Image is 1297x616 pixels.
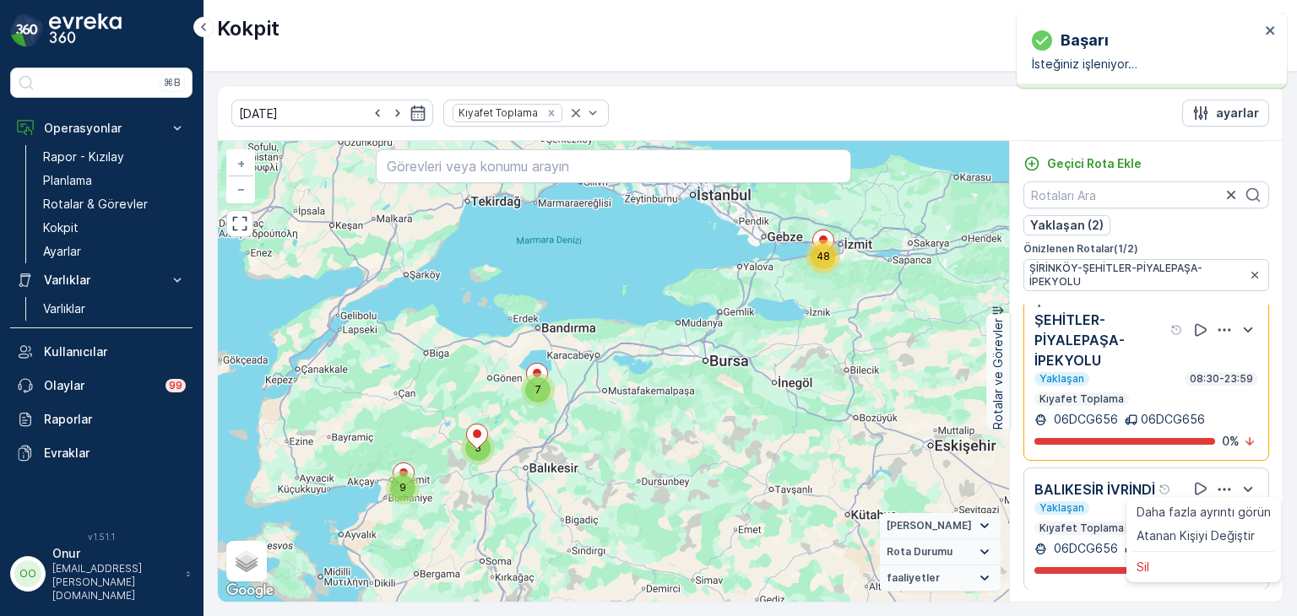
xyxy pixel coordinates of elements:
a: Varlıklar [36,297,193,321]
button: close [1265,24,1277,40]
p: Planlama [43,172,92,189]
img: logo [10,14,44,47]
a: Rapor - Kızılay [36,145,193,169]
p: 06DCG656 [1050,411,1118,428]
a: Uzaklaştır [228,176,253,202]
ul: Menu [1126,497,1281,582]
div: 48 [806,240,840,273]
div: 3 [461,431,495,465]
p: Kokpit [43,219,79,236]
a: Olaylar99 [10,369,193,403]
p: [EMAIL_ADDRESS][PERSON_NAME][DOMAIN_NAME] [52,562,177,602]
div: Yardım Araç İkonu [1159,483,1172,496]
span: ŞİRİNKÖY-ŞEHİTLER-PİYALEPAŞA-İPEKYOLU [1029,262,1245,289]
summary: [PERSON_NAME] [880,513,1001,539]
a: Kullanıcılar [10,335,193,369]
a: Rotalar & Görevler [36,192,193,216]
p: Varlıklar [44,272,159,289]
a: Bu bölgeyi Google Haritalar'da açın (yeni pencerede açılır) [222,580,278,602]
span: 48 [817,250,830,262]
summary: Rota Durumu [880,539,1001,565]
img: logo_dark-DEwI_e13.png [49,14,122,47]
a: Layers [228,543,265,580]
p: 99 [169,379,182,392]
p: Rapor - Kızılay [43,149,124,165]
p: ŞİRİNKÖY-ŞEHİTLER-PİYALEPAŞA-İPEKYOLU [1034,289,1167,370]
div: 7 [521,373,555,407]
div: 9 [386,471,420,505]
input: dd/mm/yyyy [231,100,433,127]
button: Operasyonlar [10,111,193,145]
p: Yaklaşan [1038,501,1086,515]
div: Yardım Araç İkonu [1170,323,1184,337]
p: ayarlar [1216,105,1259,122]
span: [PERSON_NAME] [887,519,972,532]
a: Evraklar [10,436,193,470]
p: Onur [52,545,177,562]
a: Geçici Rota Ekle [1023,155,1142,172]
div: OO [14,560,41,587]
p: 0 % [1222,433,1240,450]
p: Olaylar [44,377,155,394]
div: Remove Kıyafet Toplama [542,106,561,120]
p: başarı [1061,29,1109,52]
span: Atanan Kişiyi Değiştir [1137,527,1255,544]
p: Operasyonlar [44,120,159,137]
p: İsteğiniz işleniyor… [1032,56,1260,73]
input: Rotaları Ara [1023,181,1269,208]
span: Sil [1137,559,1149,575]
span: Daha fazla ayrıntı görün [1137,504,1271,521]
p: BALIKESİR İVRİNDİ [1034,479,1155,500]
a: Raporlar [10,403,193,436]
p: ⌘B [164,76,181,89]
p: Yaklaşan (2) [1030,217,1104,234]
span: v 1.51.1 [10,532,193,542]
p: Önizlenen Rotalar ( 1 / 2 ) [1023,242,1269,256]
p: Kullanıcılar [44,343,186,360]
a: Planlama [36,169,193,192]
p: Raporlar [44,411,186,428]
button: Yaklaşan (2) [1023,215,1110,235]
input: Görevleri veya konumu arayın [376,149,850,183]
span: 9 [399,481,406,494]
p: Rotalar ve Görevler [990,318,1007,430]
div: Kıyafet Toplama [453,105,540,121]
p: Kokpit [217,15,279,42]
p: Kıyafet Toplama [1038,521,1126,535]
p: Ayarlar [43,243,81,260]
a: Kokpit [36,216,193,240]
p: Varlıklar [43,300,85,317]
p: Kıyafet Toplama [1038,392,1126,406]
p: 06DCG656 [1141,411,1205,428]
p: Rotalar & Görevler [43,196,148,213]
a: Yakınlaştır [228,151,253,176]
p: Yaklaşan [1038,372,1086,386]
button: ayarlar [1182,100,1269,127]
a: Ayarlar [36,240,193,263]
span: faaliyetler [887,571,940,585]
span: Rota Durumu [887,545,952,559]
summary: faaliyetler [880,565,1001,592]
a: Daha fazla ayrıntı görün [1130,500,1278,524]
img: Google [222,580,278,602]
span: − [237,181,246,196]
p: Evraklar [44,445,186,462]
p: Geçici Rota Ekle [1047,155,1142,172]
p: 06DCG656 [1050,540,1118,557]
button: OOOnur[EMAIL_ADDRESS][PERSON_NAME][DOMAIN_NAME] [10,545,193,602]
p: 08:30-23:59 [1188,372,1255,386]
span: + [237,156,245,170]
span: 7 [535,383,541,396]
button: Varlıklar [10,263,193,297]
